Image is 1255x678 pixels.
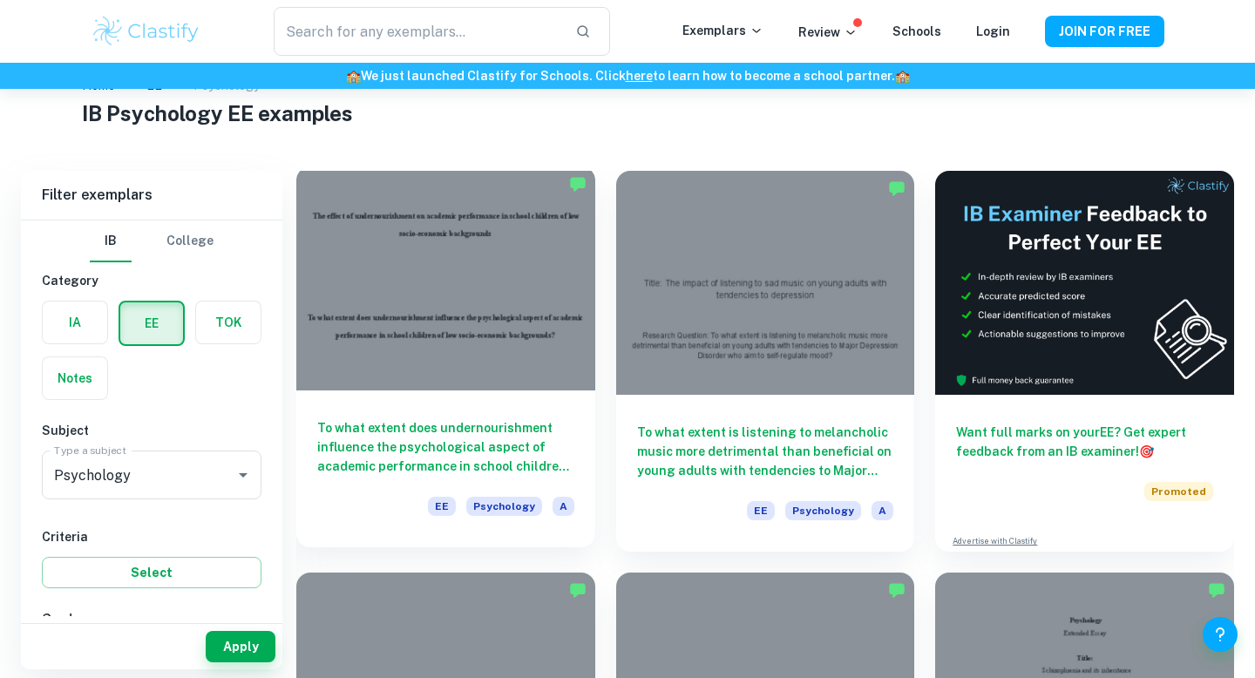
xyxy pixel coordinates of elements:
button: IA [43,302,107,343]
span: EE [747,501,775,520]
h6: We just launched Clastify for Schools. Click to learn how to become a school partner. [3,66,1252,85]
a: To what extent is listening to melancholic music more detrimental than beneficial on young adults... [616,171,915,552]
h6: Criteria [42,527,261,546]
span: 🏫 [895,69,910,83]
button: College [166,220,214,262]
span: A [872,501,893,520]
span: Psychology [466,497,542,516]
img: Marked [569,581,587,599]
input: Search for any exemplars... [274,7,561,56]
img: Marked [888,581,906,599]
h1: IB Psychology EE examples [82,98,1174,129]
label: Type a subject [54,443,126,458]
span: EE [428,497,456,516]
h6: Filter exemplars [21,171,282,220]
a: Schools [892,24,941,38]
span: 🏫 [346,69,361,83]
a: Want full marks on yourEE? Get expert feedback from an IB examiner!PromotedAdvertise with Clastify [935,171,1234,552]
button: Help and Feedback [1203,617,1238,652]
img: Marked [569,175,587,193]
button: Open [231,463,255,487]
h6: Subject [42,421,261,440]
h6: To what extent does undernourishment influence the psychological aspect of academic performance i... [317,418,574,476]
img: Thumbnail [935,171,1234,395]
a: here [626,69,653,83]
span: A [553,497,574,516]
button: TOK [196,302,261,343]
button: Select [42,557,261,588]
p: Review [798,23,858,42]
span: Psychology [785,501,861,520]
p: Exemplars [682,21,763,40]
button: IB [90,220,132,262]
a: Login [976,24,1010,38]
button: JOIN FOR FREE [1045,16,1164,47]
button: Apply [206,631,275,662]
img: Clastify logo [91,14,201,49]
a: To what extent does undernourishment influence the psychological aspect of academic performance i... [296,171,595,552]
span: Promoted [1144,482,1213,501]
img: Marked [1208,581,1225,599]
h6: Category [42,271,261,290]
button: Notes [43,357,107,399]
h6: Want full marks on your EE ? Get expert feedback from an IB examiner! [956,423,1213,461]
img: Marked [888,180,906,197]
span: 🎯 [1139,444,1154,458]
div: Filter type choice [90,220,214,262]
h6: Grade [42,609,261,628]
button: EE [120,302,183,344]
a: Advertise with Clastify [953,535,1037,547]
h6: To what extent is listening to melancholic music more detrimental than beneficial on young adults... [637,423,894,480]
